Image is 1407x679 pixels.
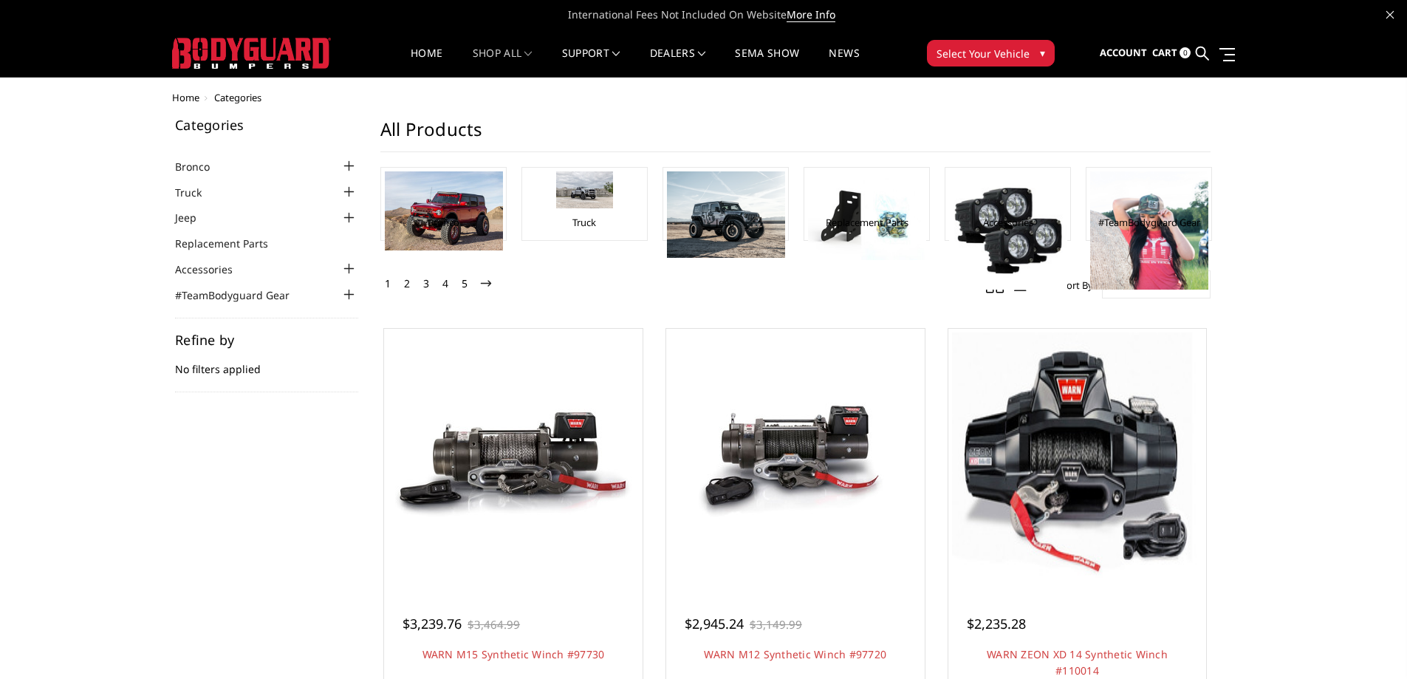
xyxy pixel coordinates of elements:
a: 4 [439,275,452,293]
img: BODYGUARD BUMPERS [172,38,331,69]
span: Account [1100,46,1147,59]
span: 0 [1180,47,1191,58]
h5: Categories [175,118,358,132]
a: Jeep [175,210,215,225]
h1: All Products [380,118,1211,152]
img: WARN M15 Synthetic Winch #97730 [395,379,631,536]
a: Jeep [716,216,735,229]
a: Account [1100,33,1147,73]
span: $3,149.99 [750,617,802,632]
a: 2 [400,275,414,293]
a: Dealers [650,48,706,77]
span: Categories [214,91,261,104]
label: Sort By: [1053,274,1095,296]
h5: Refine by [175,333,358,347]
a: Support [562,48,620,77]
a: WARN M12 Synthetic Winch #97720 [704,647,886,661]
span: $2,235.28 [967,615,1026,632]
span: ▾ [1040,45,1045,61]
a: 3 [420,275,433,293]
a: Truck [572,216,596,229]
a: 1 [381,275,394,293]
a: News [829,48,859,77]
button: Select Your Vehicle [927,40,1055,66]
a: WARN ZEON XD 14 Synthetic Winch #110014 [987,647,1168,678]
a: Bronco [175,159,228,174]
a: Accessories [175,262,251,277]
a: Home [411,48,442,77]
a: WARN M12 Synthetic Winch #97720 WARN M12 Synthetic Winch #97720 [670,332,921,584]
a: WARN M15 Synthetic Winch #97730 [422,647,605,661]
span: Cart [1152,46,1177,59]
a: Truck [175,185,220,200]
a: Accessories [983,216,1033,229]
div: No filters applied [175,333,358,392]
a: Home [172,91,199,104]
a: #TeamBodyguard Gear [1098,216,1200,229]
span: Select Your Vehicle [937,46,1030,61]
a: Bronco [428,216,459,229]
a: 5 [458,275,471,293]
span: $3,239.76 [403,615,462,632]
span: $2,945.24 [685,615,744,632]
a: shop all [473,48,533,77]
a: #TeamBodyguard Gear [175,287,308,303]
a: WARN ZEON XD 14 Synthetic Winch #110014 WARN ZEON XD 14 Synthetic Winch #110014 [952,332,1203,584]
a: WARN M15 Synthetic Winch #97730 WARN M15 Synthetic Winch #97730 [388,332,639,584]
a: SEMA Show [735,48,799,77]
span: $3,464.99 [468,617,520,632]
a: Replacement Parts [175,236,287,251]
a: More Info [787,7,835,22]
a: Replacement Parts [826,216,908,229]
a: Cart 0 [1152,33,1191,73]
